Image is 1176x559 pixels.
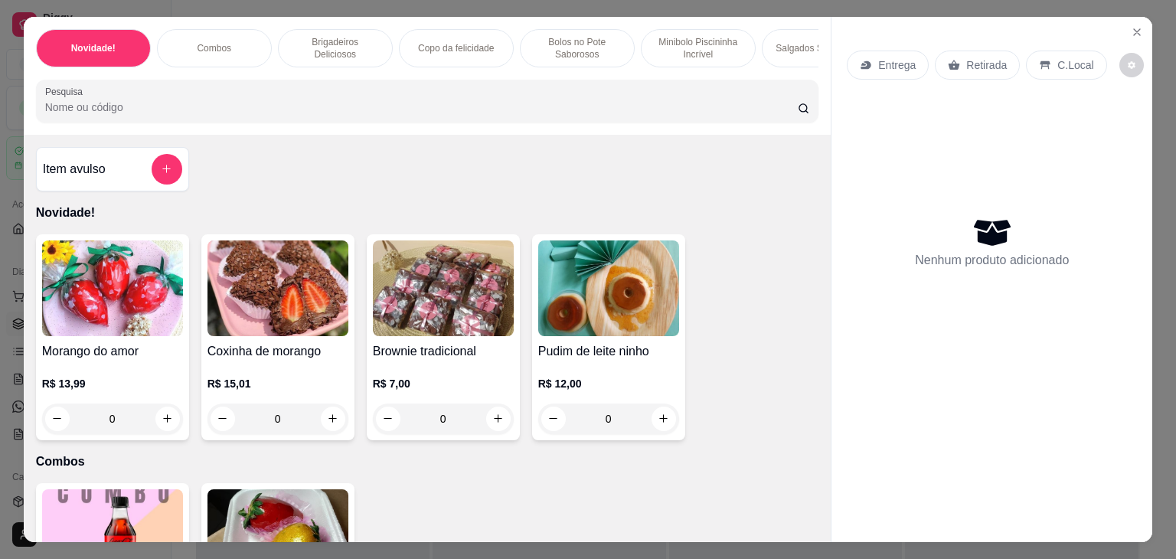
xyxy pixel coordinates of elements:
label: Pesquisa [45,85,88,98]
p: R$ 13,99 [42,376,183,391]
p: Nenhum produto adicionado [915,251,1069,270]
p: Bolos no Pote Saborosos [533,36,622,60]
button: increase-product-quantity [652,407,676,431]
p: R$ 12,00 [538,376,679,391]
p: Retirada [966,57,1007,73]
h4: Coxinha de morango [207,342,348,361]
p: Novidade! [36,204,819,222]
h4: Morango do amor [42,342,183,361]
h4: Brownie tradicional [373,342,514,361]
h4: Pudim de leite ninho [538,342,679,361]
input: Pesquisa [45,100,798,115]
p: R$ 15,01 [207,376,348,391]
p: Copo da felicidade [418,42,494,54]
button: increase-product-quantity [486,407,511,431]
button: decrease-product-quantity [1119,53,1144,77]
h4: Item avulso [43,160,106,178]
img: product-image [538,240,679,336]
button: Close [1125,20,1149,44]
img: product-image [207,240,348,336]
p: Entrega [878,57,916,73]
button: decrease-product-quantity [541,407,566,431]
p: Novidade! [71,42,116,54]
p: Combos [36,453,819,471]
p: Minibolo Piscininha Incrível [654,36,743,60]
p: C.Local [1057,57,1093,73]
p: R$ 7,00 [373,376,514,391]
p: Salgados Suculentos [776,42,862,54]
button: decrease-product-quantity [376,407,400,431]
p: Combos [197,42,231,54]
img: product-image [373,240,514,336]
p: Brigadeiros Deliciosos [291,36,380,60]
img: product-image [42,240,183,336]
button: add-separate-item [152,154,182,185]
